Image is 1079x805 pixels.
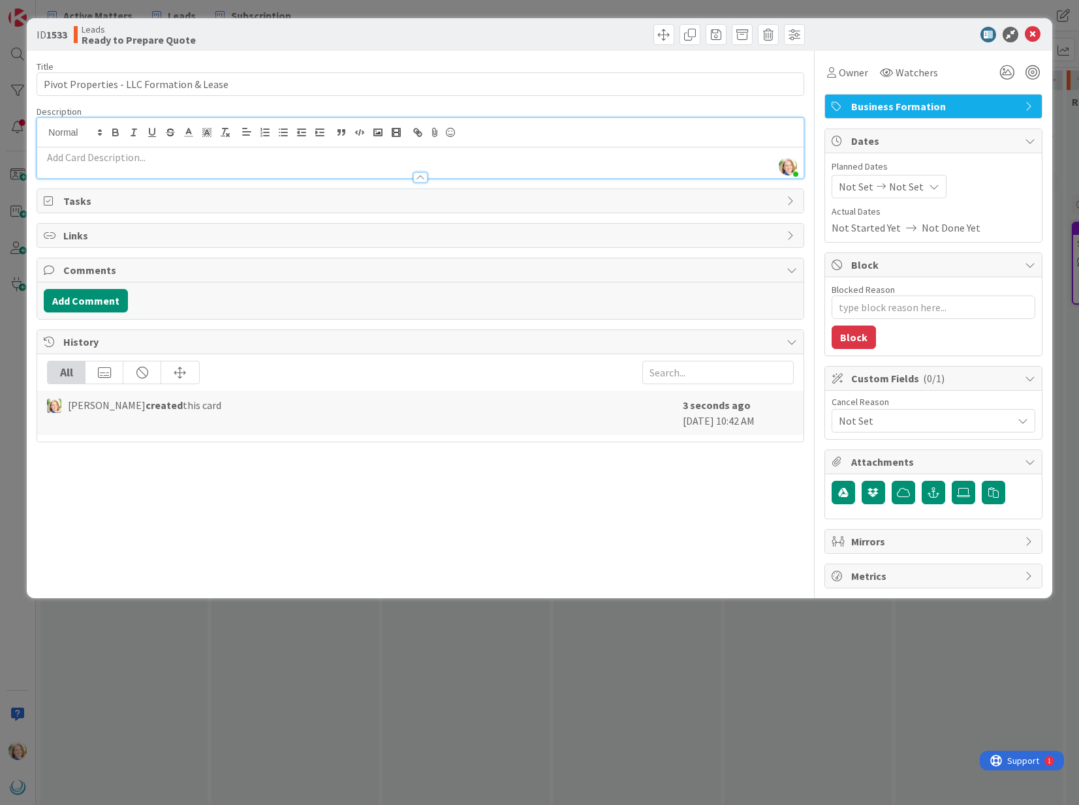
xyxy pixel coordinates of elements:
span: Tasks [63,193,779,209]
span: Not Set [839,413,1012,429]
span: Watchers [896,65,938,80]
input: Search... [642,361,794,384]
span: Attachments [851,454,1018,470]
span: Not Done Yet [922,220,980,235]
span: History [63,334,779,350]
span: Description [37,106,82,117]
span: Custom Fields [851,371,1018,386]
span: Comments [63,262,779,278]
button: Add Comment [44,289,128,312]
span: Actual Dates [832,205,1035,219]
div: [DATE] 10:42 AM [683,397,794,429]
span: Links [63,228,779,243]
button: Block [832,326,876,349]
b: created [146,399,183,412]
span: Support [27,2,59,18]
b: Ready to Prepare Quote [82,35,196,45]
span: Block [851,257,1018,273]
b: 1533 [46,28,67,41]
span: Dates [851,133,1018,149]
label: Title [37,61,54,72]
span: Not Set [839,179,873,194]
b: 3 seconds ago [683,399,751,412]
span: Planned Dates [832,160,1035,174]
label: Blocked Reason [832,284,895,296]
img: AD [47,399,61,413]
img: Sl300r1zNejTcUF0uYcJund7nRpyjiOK.jpg [779,157,797,175]
span: Leads [82,24,196,35]
span: Business Formation [851,99,1018,114]
span: ( 0/1 ) [923,372,945,385]
div: 1 [68,5,71,16]
span: [PERSON_NAME] this card [68,397,221,413]
input: type card name here... [37,72,804,96]
span: Not Set [889,179,924,194]
span: Metrics [851,568,1018,584]
span: ID [37,27,67,42]
span: Not Started Yet [832,220,901,235]
div: Cancel Reason [832,397,1035,406]
div: All [48,361,86,384]
span: Mirrors [851,534,1018,549]
span: Owner [839,65,868,80]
